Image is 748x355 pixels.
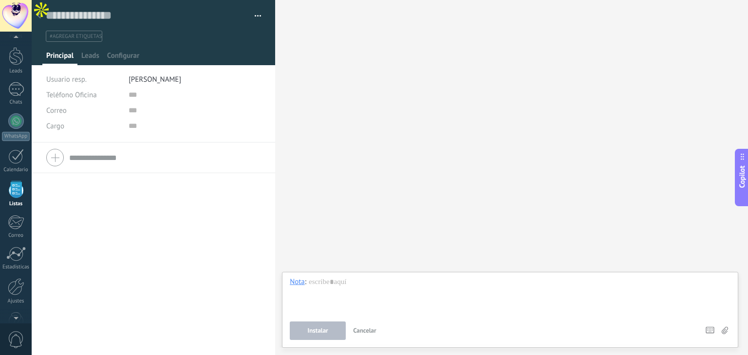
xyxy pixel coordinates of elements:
span: Copilot [737,166,747,188]
div: Cargo [46,118,121,134]
span: Cargo [46,123,64,130]
div: Usuario resp. [46,71,121,87]
div: Estadísticas [2,264,30,270]
span: Leads [81,51,99,65]
button: Cancelar [349,321,380,340]
span: Configurar [107,51,139,65]
div: Calendario [2,167,30,173]
span: [PERSON_NAME] [129,75,181,84]
span: Instalar [308,327,328,334]
span: Cancelar [353,326,376,335]
button: Teléfono Oficina [46,87,97,103]
span: #agregar etiquetas [50,33,102,40]
div: Ajustes [2,298,30,304]
span: Usuario resp. [46,75,87,84]
div: Leads [2,68,30,74]
div: Listas [2,201,30,207]
div: WhatsApp [2,132,30,141]
button: Correo [46,103,67,118]
span: Correo [46,106,67,115]
span: Principal [46,51,74,65]
span: Teléfono Oficina [46,90,97,100]
div: Correo [2,232,30,239]
span: : [305,277,306,287]
button: Instalar [290,321,346,340]
div: Chats [2,99,30,106]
